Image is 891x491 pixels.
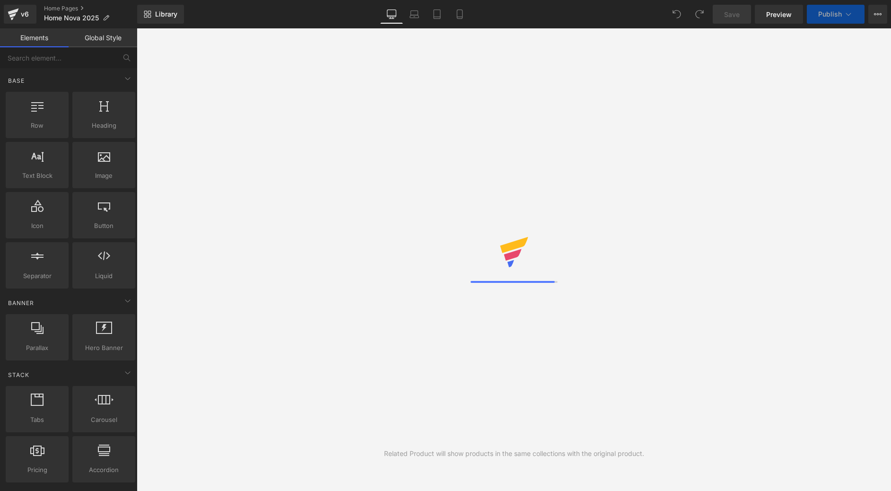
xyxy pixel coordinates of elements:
div: Related Product will show products in the same collections with the original product. [384,448,644,459]
span: Carousel [75,415,132,425]
a: Desktop [380,5,403,24]
a: Home Pages [44,5,137,12]
span: Pricing [9,465,66,475]
span: Button [75,221,132,231]
span: Separator [9,271,66,281]
button: Undo [667,5,686,24]
span: Image [75,171,132,181]
span: Parallax [9,343,66,353]
span: Base [7,76,26,85]
span: Liquid [75,271,132,281]
span: Publish [818,10,842,18]
a: New Library [137,5,184,24]
span: Preview [766,9,792,19]
span: Row [9,121,66,131]
span: Heading [75,121,132,131]
a: Mobile [448,5,471,24]
span: Tabs [9,415,66,425]
button: Publish [807,5,865,24]
span: Text Block [9,171,66,181]
span: Stack [7,370,30,379]
span: Hero Banner [75,343,132,353]
span: Library [155,10,177,18]
a: Global Style [69,28,137,47]
a: v6 [4,5,36,24]
span: Home Nova 2025 [44,14,99,22]
span: Save [724,9,740,19]
span: Banner [7,298,35,307]
a: Preview [755,5,803,24]
span: Accordion [75,465,132,475]
button: Redo [690,5,709,24]
a: Laptop [403,5,426,24]
a: Tablet [426,5,448,24]
div: v6 [19,8,31,20]
span: Icon [9,221,66,231]
button: More [868,5,887,24]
